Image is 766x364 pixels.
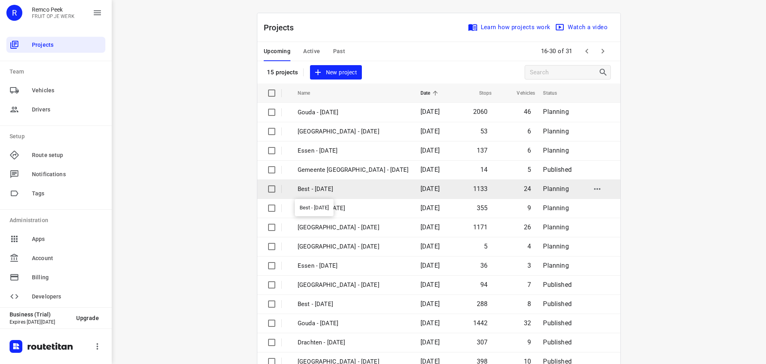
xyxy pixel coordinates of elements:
[298,261,409,271] p: Essen - Tuesday
[543,185,569,193] span: Planning
[543,338,572,346] span: Published
[267,69,298,76] p: 15 projects
[543,319,572,327] span: Published
[298,242,409,251] p: Antwerpen - Tuesday
[543,300,572,308] span: Published
[527,166,531,173] span: 5
[10,319,70,325] p: Expires [DATE][DATE]
[6,166,105,182] div: Notifications
[524,223,531,231] span: 26
[543,147,569,154] span: Planning
[10,311,70,318] p: Business (Trial)
[421,127,440,135] span: [DATE]
[6,250,105,266] div: Account
[543,127,569,135] span: Planning
[527,281,531,288] span: 7
[421,243,440,250] span: [DATE]
[543,166,572,173] span: Published
[484,243,488,250] span: 5
[6,101,105,117] div: Drivers
[421,108,440,115] span: [DATE]
[264,46,290,56] span: Upcoming
[298,127,409,136] p: Antwerpen - Wednesday
[421,147,440,154] span: [DATE]
[32,170,102,179] span: Notifications
[298,319,409,328] p: Gouda - Tuesday
[6,37,105,53] div: Projects
[473,319,488,327] span: 1442
[303,46,320,56] span: Active
[310,65,362,80] button: New project
[6,231,105,247] div: Apps
[421,319,440,327] span: [DATE]
[579,43,595,59] span: Previous Page
[32,14,75,19] p: FRUIT OP JE WERK
[315,68,357,78] span: New project
[473,223,488,231] span: 1171
[298,204,409,213] p: Drachten - Wednesday
[298,223,409,232] p: Zwolle - Wednesday
[6,147,105,163] div: Route setup
[480,281,488,288] span: 94
[298,165,409,175] p: Gemeente Rotterdam - Wednesday
[32,86,102,95] span: Vehicles
[333,46,345,56] span: Past
[421,185,440,193] span: [DATE]
[32,151,102,159] span: Route setup
[543,204,569,212] span: Planning
[32,292,102,301] span: Developers
[538,43,576,60] span: 16-30 of 31
[32,105,102,114] span: Drivers
[32,189,102,198] span: Tags
[10,132,105,141] p: Setup
[480,262,488,269] span: 36
[421,166,440,173] span: [DATE]
[598,68,610,77] div: Search
[543,223,569,231] span: Planning
[527,243,531,250] span: 4
[480,127,488,135] span: 53
[477,147,488,154] span: 137
[524,108,531,115] span: 46
[32,273,102,282] span: Billing
[524,185,531,193] span: 24
[527,262,531,269] span: 3
[421,300,440,308] span: [DATE]
[298,300,409,309] p: Best - Tuesday
[421,281,440,288] span: [DATE]
[32,254,102,263] span: Account
[543,108,569,115] span: Planning
[32,41,102,49] span: Projects
[76,315,99,321] span: Upgrade
[10,68,105,76] p: Team
[527,147,531,154] span: 6
[6,82,105,98] div: Vehicles
[264,22,300,34] p: Projects
[473,185,488,193] span: 1133
[421,262,440,269] span: [DATE]
[6,269,105,285] div: Billing
[543,281,572,288] span: Published
[421,88,441,98] span: Date
[469,88,492,98] span: Stops
[421,338,440,346] span: [DATE]
[298,338,409,347] p: Drachten - Tuesday
[32,6,75,13] p: Remco Peek
[298,146,409,155] p: Essen - Wednesday
[10,216,105,225] p: Administration
[421,223,440,231] span: [DATE]
[477,204,488,212] span: 355
[6,185,105,201] div: Tags
[6,5,22,21] div: R
[543,262,569,269] span: Planning
[543,88,567,98] span: Status
[298,185,409,194] p: Best - [DATE]
[32,235,102,243] span: Apps
[480,166,488,173] span: 14
[298,108,409,117] p: Gouda - Wednesday
[530,66,598,79] input: Search projects
[421,204,440,212] span: [DATE]
[527,204,531,212] span: 9
[595,43,611,59] span: Next Page
[298,88,321,98] span: Name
